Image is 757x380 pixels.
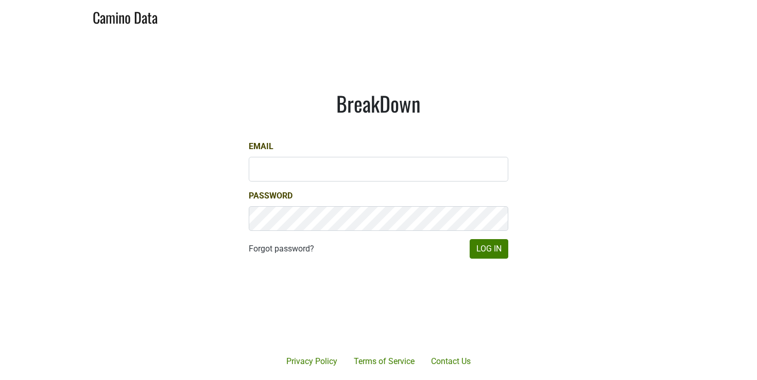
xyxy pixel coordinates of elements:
h1: BreakDown [249,91,508,116]
a: Privacy Policy [278,351,346,372]
a: Contact Us [423,351,479,372]
a: Forgot password? [249,243,314,255]
label: Email [249,140,273,153]
label: Password [249,190,293,202]
a: Camino Data [93,4,158,28]
a: Terms of Service [346,351,423,372]
button: Log In [470,239,508,259]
